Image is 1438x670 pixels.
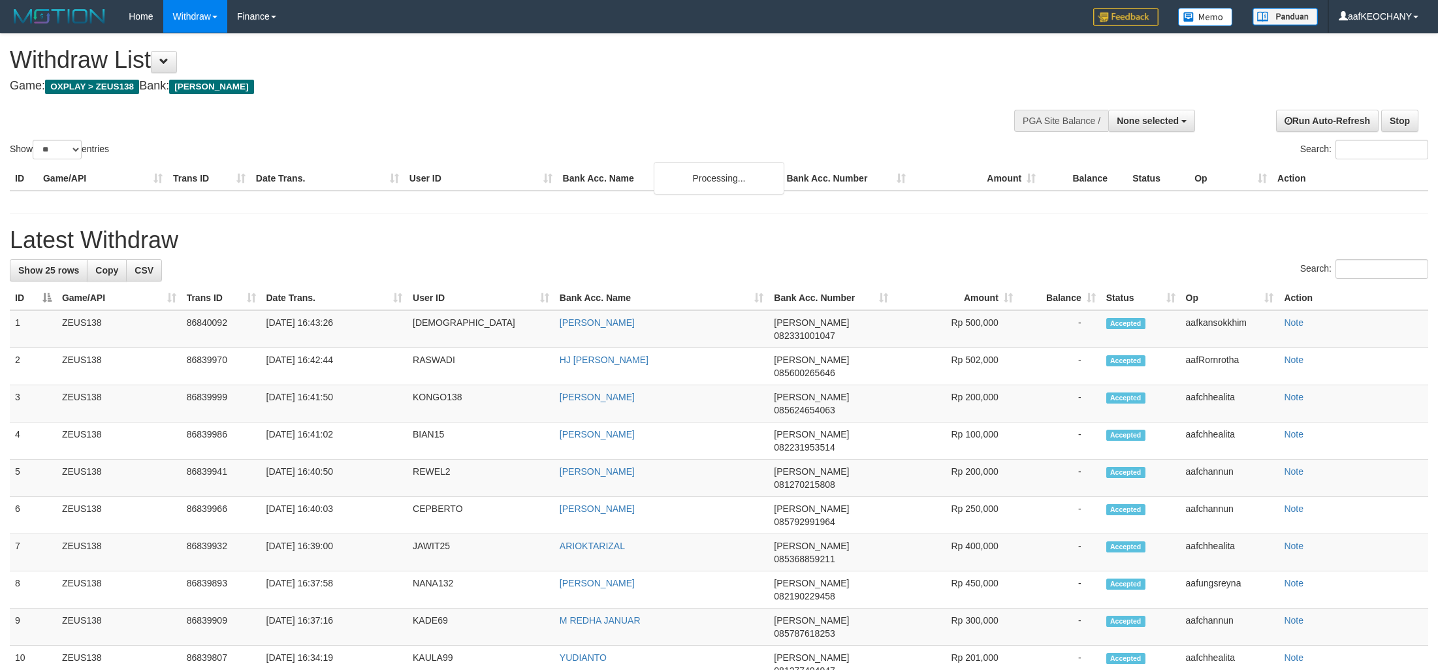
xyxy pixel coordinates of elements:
[57,534,182,571] td: ZEUS138
[1108,110,1195,132] button: None selected
[1284,615,1303,626] a: Note
[404,167,558,191] th: User ID
[560,355,648,365] a: HJ [PERSON_NAME]
[135,265,153,276] span: CSV
[1181,609,1279,646] td: aafchannun
[57,609,182,646] td: ZEUS138
[10,460,57,497] td: 5
[1106,504,1145,515] span: Accepted
[182,497,261,534] td: 86839966
[774,466,849,477] span: [PERSON_NAME]
[251,167,404,191] th: Date Trans.
[1284,429,1303,439] a: Note
[774,503,849,514] span: [PERSON_NAME]
[182,286,261,310] th: Trans ID: activate to sort column ascending
[774,479,835,490] span: Copy 081270215808 to clipboard
[1284,652,1303,663] a: Note
[10,167,38,191] th: ID
[774,405,835,415] span: Copy 085624654063 to clipboard
[560,317,635,328] a: [PERSON_NAME]
[10,534,57,571] td: 7
[168,167,251,191] th: Trans ID
[1178,8,1233,26] img: Button%20Memo.svg
[774,615,849,626] span: [PERSON_NAME]
[893,348,1018,385] td: Rp 502,000
[1106,318,1145,329] span: Accepted
[45,80,139,94] span: OXPLAY > ZEUS138
[10,47,946,73] h1: Withdraw List
[182,348,261,385] td: 86839970
[1106,392,1145,404] span: Accepted
[182,310,261,348] td: 86840092
[10,571,57,609] td: 8
[1284,503,1303,514] a: Note
[1300,140,1428,159] label: Search:
[893,609,1018,646] td: Rp 300,000
[1041,167,1127,191] th: Balance
[1181,534,1279,571] td: aafchhealita
[1335,140,1428,159] input: Search:
[893,286,1018,310] th: Amount: activate to sort column ascending
[774,317,849,328] span: [PERSON_NAME]
[407,348,554,385] td: RASWADI
[57,348,182,385] td: ZEUS138
[1127,167,1189,191] th: Status
[1181,286,1279,310] th: Op: activate to sort column ascending
[18,265,79,276] span: Show 25 rows
[1181,385,1279,423] td: aafchhealita
[1018,385,1101,423] td: -
[1284,541,1303,551] a: Note
[1284,466,1303,477] a: Note
[1284,578,1303,588] a: Note
[560,541,625,551] a: ARIOKTARIZAL
[261,348,408,385] td: [DATE] 16:42:44
[57,286,182,310] th: Game/API: activate to sort column ascending
[560,578,635,588] a: [PERSON_NAME]
[57,571,182,609] td: ZEUS138
[654,162,784,195] div: Processing...
[261,609,408,646] td: [DATE] 16:37:16
[1106,579,1145,590] span: Accepted
[407,460,554,497] td: REWEL2
[261,497,408,534] td: [DATE] 16:40:03
[1018,286,1101,310] th: Balance: activate to sort column ascending
[10,310,57,348] td: 1
[774,628,835,639] span: Copy 085787618253 to clipboard
[893,497,1018,534] td: Rp 250,000
[261,460,408,497] td: [DATE] 16:40:50
[774,429,849,439] span: [PERSON_NAME]
[560,503,635,514] a: [PERSON_NAME]
[38,167,168,191] th: Game/API
[57,423,182,460] td: ZEUS138
[57,385,182,423] td: ZEUS138
[1018,497,1101,534] td: -
[1093,8,1158,26] img: Feedback.jpg
[560,652,607,663] a: YUDIANTO
[407,609,554,646] td: KADE69
[10,286,57,310] th: ID: activate to sort column descending
[1106,616,1145,627] span: Accepted
[1284,355,1303,365] a: Note
[182,460,261,497] td: 86839941
[554,286,769,310] th: Bank Acc. Name: activate to sort column ascending
[1284,317,1303,328] a: Note
[774,355,849,365] span: [PERSON_NAME]
[87,259,127,281] a: Copy
[182,609,261,646] td: 86839909
[893,310,1018,348] td: Rp 500,000
[182,534,261,571] td: 86839932
[407,286,554,310] th: User ID: activate to sort column ascending
[126,259,162,281] a: CSV
[261,310,408,348] td: [DATE] 16:43:26
[560,429,635,439] a: [PERSON_NAME]
[10,227,1428,253] h1: Latest Withdraw
[1272,167,1428,191] th: Action
[407,385,554,423] td: KONGO138
[774,517,835,527] span: Copy 085792991964 to clipboard
[10,609,57,646] td: 9
[1018,609,1101,646] td: -
[774,442,835,453] span: Copy 082231953514 to clipboard
[1018,310,1101,348] td: -
[10,385,57,423] td: 3
[1335,259,1428,279] input: Search:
